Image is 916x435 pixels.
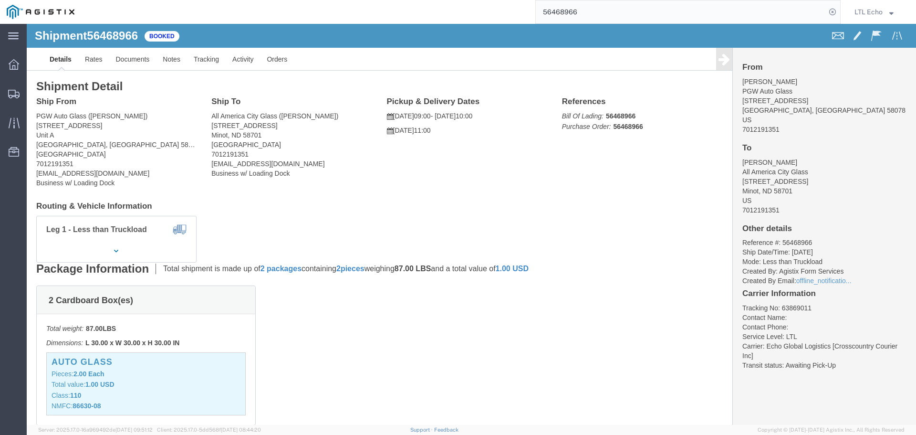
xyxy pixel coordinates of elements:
[157,427,261,433] span: Client: 2025.17.0-5dd568f
[7,5,74,19] img: logo
[115,427,153,433] span: [DATE] 09:51:12
[536,0,826,23] input: Search for shipment number, reference number
[758,426,905,434] span: Copyright © [DATE]-[DATE] Agistix Inc., All Rights Reserved
[434,427,458,433] a: Feedback
[854,7,883,17] span: LTL Echo
[410,427,434,433] a: Support
[221,427,261,433] span: [DATE] 08:44:20
[854,6,903,18] button: LTL Echo
[27,24,916,425] iframe: FS Legacy Container
[38,427,153,433] span: Server: 2025.17.0-16a969492de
